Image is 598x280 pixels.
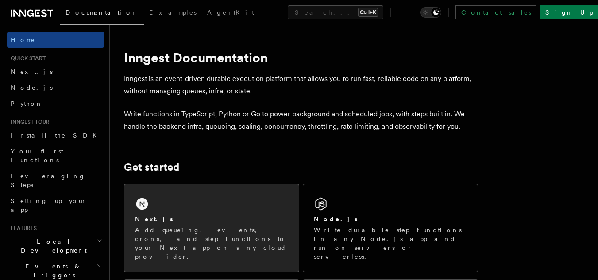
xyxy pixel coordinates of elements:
a: Documentation [60,3,144,25]
a: Next.jsAdd queueing, events, crons, and step functions to your Next app on any cloud provider. [124,184,299,272]
a: Home [7,32,104,48]
span: Leveraging Steps [11,173,85,188]
span: Local Development [7,237,96,255]
a: Install the SDK [7,127,104,143]
span: Your first Functions [11,148,63,164]
span: Home [11,35,35,44]
span: Install the SDK [11,132,102,139]
span: Python [11,100,43,107]
span: Examples [149,9,197,16]
button: Local Development [7,234,104,258]
span: Setting up your app [11,197,87,213]
p: Add queueing, events, crons, and step functions to your Next app on any cloud provider. [135,226,288,261]
a: Examples [144,3,202,24]
span: Documentation [66,9,139,16]
a: Node.jsWrite durable step functions in any Node.js app and run on servers or serverless. [303,184,478,272]
a: Next.js [7,64,104,80]
button: Search...Ctrl+K [288,5,383,19]
a: Python [7,96,104,111]
a: Contact sales [455,5,536,19]
a: Get started [124,161,179,173]
p: Write durable step functions in any Node.js app and run on servers or serverless. [314,226,467,261]
h2: Next.js [135,215,173,223]
span: Quick start [7,55,46,62]
button: Toggle dark mode [420,7,441,18]
span: Next.js [11,68,53,75]
span: Inngest tour [7,119,50,126]
a: Your first Functions [7,143,104,168]
span: AgentKit [207,9,254,16]
p: Inngest is an event-driven durable execution platform that allows you to run fast, reliable code ... [124,73,478,97]
span: Features [7,225,37,232]
a: Node.js [7,80,104,96]
h2: Node.js [314,215,358,223]
kbd: Ctrl+K [358,8,378,17]
h1: Inngest Documentation [124,50,478,65]
span: Events & Triggers [7,262,96,280]
a: AgentKit [202,3,259,24]
a: Leveraging Steps [7,168,104,193]
span: Node.js [11,84,53,91]
p: Write functions in TypeScript, Python or Go to power background and scheduled jobs, with steps bu... [124,108,478,133]
a: Setting up your app [7,193,104,218]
